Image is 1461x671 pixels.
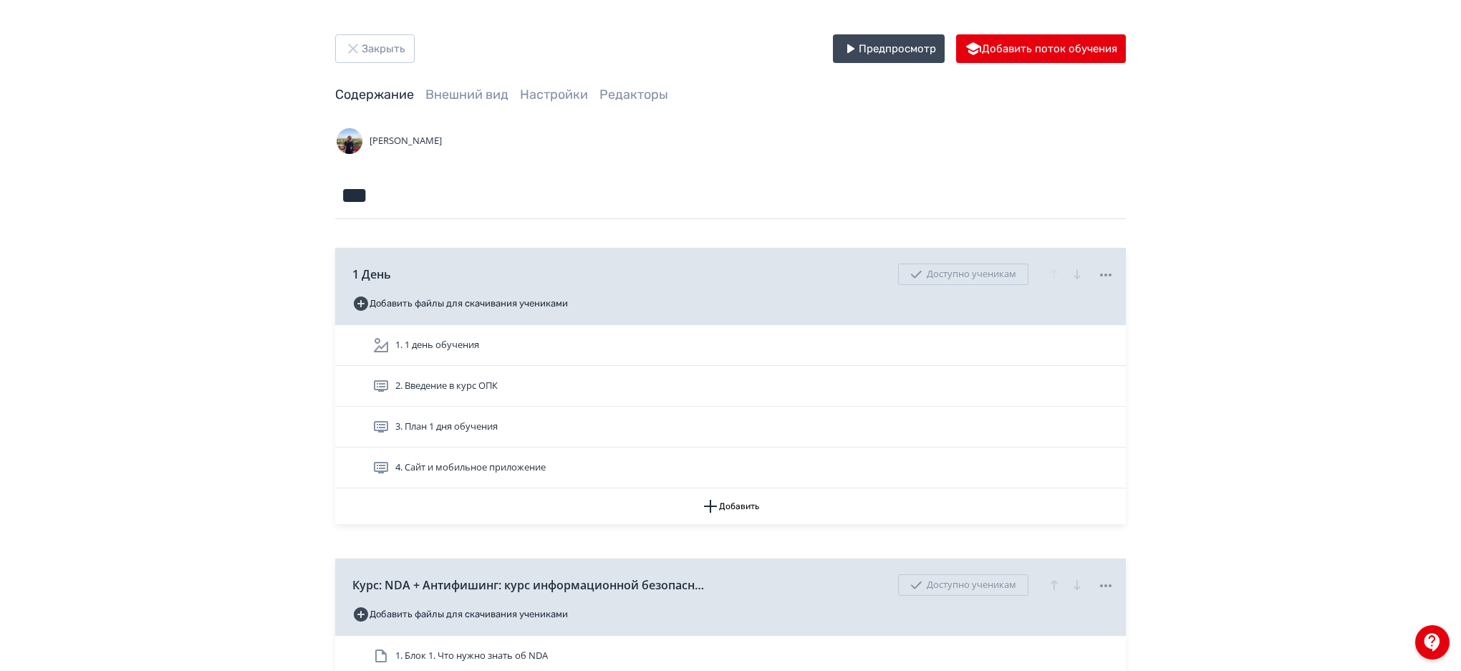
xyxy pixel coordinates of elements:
[520,87,588,102] a: Настройки
[395,379,498,393] span: 2. Введение в курс ОПК
[352,292,568,315] button: Добавить файлы для скачивания учениками
[335,127,364,155] img: Avatar
[395,649,548,663] span: 1. Блок 1. Что нужно знать об NDA
[352,603,568,626] button: Добавить файлы для скачивания учениками
[352,576,710,594] span: Курс: NDA + Антифишинг: курс информационной безопасности
[335,87,414,102] a: Содержание
[335,366,1126,407] div: 2. Введение в курс ОПК
[956,34,1126,63] button: Добавить поток обучения
[370,134,442,148] span: [PERSON_NAME]
[833,34,945,63] button: Предпросмотр
[599,87,668,102] a: Редакторы
[352,266,391,283] span: 1 День
[898,574,1028,596] div: Доступно ученикам
[898,264,1028,285] div: Доступно ученикам
[335,448,1126,488] div: 4. Сайт и мобильное приложение
[335,407,1126,448] div: 3. План 1 дня обучения
[425,87,508,102] a: Внешний вид
[395,460,546,475] span: 4. Сайт и мобильное приложение
[395,420,498,434] span: 3. План 1 дня обучения
[335,325,1126,366] div: 1. 1 день обучения
[335,34,415,63] button: Закрыть
[395,338,479,352] span: 1. 1 день обучения
[335,488,1126,524] button: Добавить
